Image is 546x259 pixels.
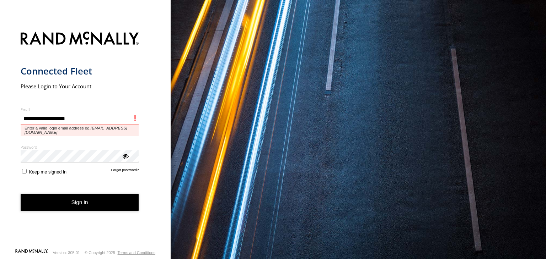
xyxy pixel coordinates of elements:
h1: Connected Fleet [21,65,139,77]
h2: Please Login to Your Account [21,83,139,90]
a: Forgot password? [111,168,139,175]
a: Terms and Conditions [118,250,155,255]
span: Enter a valid login email address eg. [21,125,139,136]
span: Keep me signed in [29,169,66,175]
button: Sign in [21,194,139,211]
em: [EMAIL_ADDRESS][DOMAIN_NAME] [25,126,127,134]
div: ViewPassword [122,152,129,159]
a: Visit our Website [15,249,48,256]
img: Rand McNally [21,30,139,48]
label: Password [21,144,139,150]
label: Email [21,107,139,112]
form: main [21,27,150,248]
input: Keep me signed in [22,169,27,173]
div: © Copyright 2025 - [85,250,155,255]
div: Version: 305.01 [53,250,80,255]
